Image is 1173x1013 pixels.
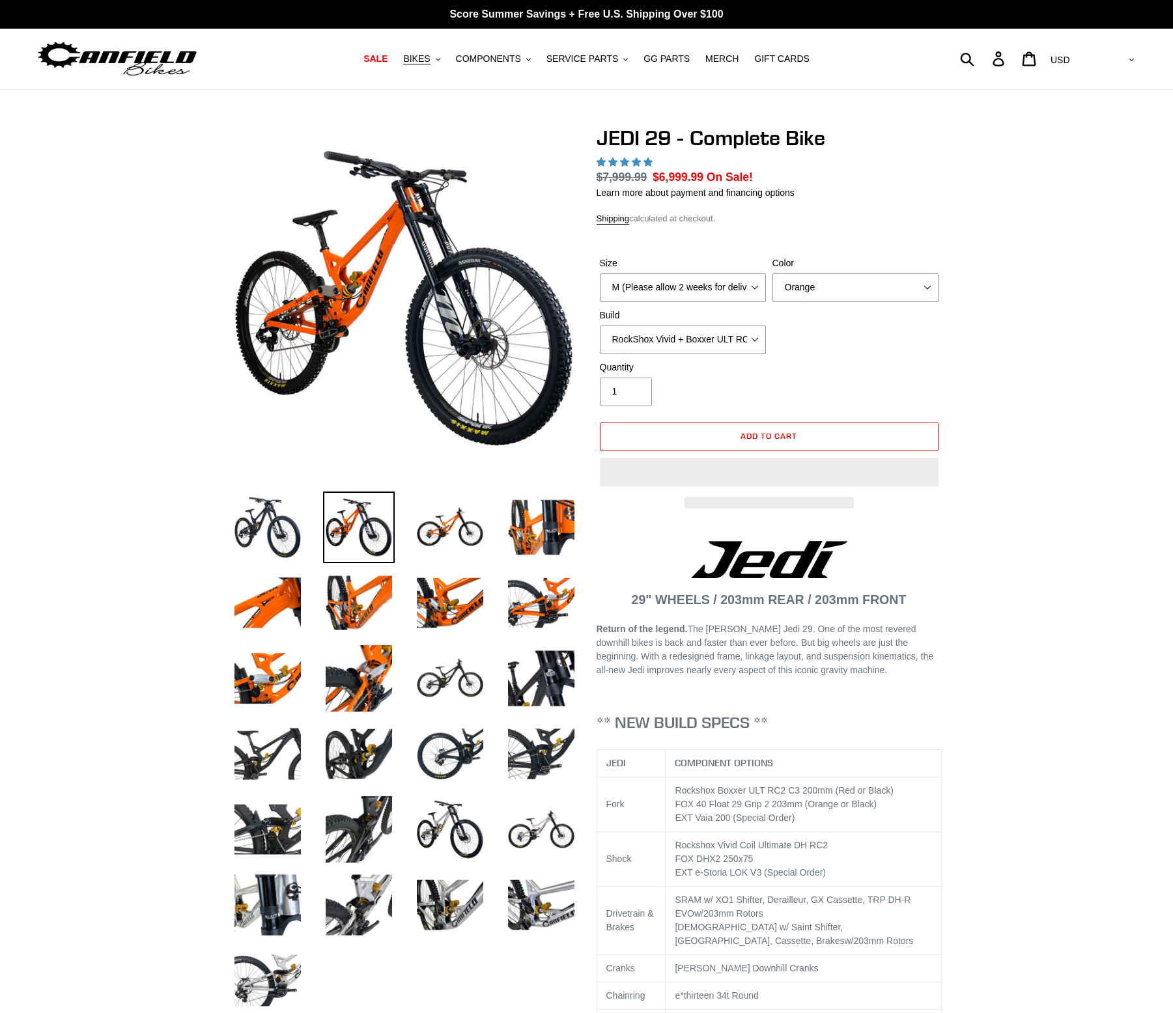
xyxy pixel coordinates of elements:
img: Load image into Gallery viewer, JEDI 29 - Complete Bike [232,718,304,790]
span: TRP DH-R EVO [675,895,911,919]
span: Add to cart [741,431,797,441]
td: Chainring [597,982,666,1010]
img: Load image into Gallery viewer, JEDI 29 - Complete Bike [505,492,577,563]
strong: Return of the legend. [597,624,688,634]
h3: ** NEW BUILD SPECS ** [597,713,942,732]
span: GIFT CARDS [754,53,810,64]
img: Load image into Gallery viewer, JEDI 29 - Complete Bike [414,492,486,563]
div: calculated at checkout. [597,212,942,225]
span: GG PARTS [643,53,690,64]
label: Size [600,257,766,270]
img: Load image into Gallery viewer, JEDI 29 - Complete Bike [414,643,486,714]
input: Search [967,44,1000,73]
span: FOX 40 Float 29 Grip 2 203mm (Orange or Black) [675,799,877,809]
img: Load image into Gallery viewer, JEDI 29 - Complete Bike [414,718,486,790]
strong: 29" WHEELS / 203mm REAR / 203mm FRONT [632,592,907,607]
span: 5.00 stars [597,157,655,167]
th: JEDI [597,750,666,777]
img: Load image into Gallery viewer, JEDI 29 - Complete Bike [323,492,395,563]
img: Jedi Logo [691,541,847,578]
s: $7,999.99 [597,171,647,184]
a: GG PARTS [637,50,696,68]
img: Canfield Bikes [36,38,199,79]
a: Learn more about payment and financing options [597,187,795,198]
img: Load image into Gallery viewer, JEDI 29 - Complete Bike [414,567,486,639]
img: Load image into Gallery viewer, JEDI 29 - Complete Bike [323,643,395,714]
img: Load image into Gallery viewer, JEDI 29 - Complete Bike [505,567,577,639]
p: The [PERSON_NAME] Jedi 29. One of the most revered downhill bikes is back and faster than ever be... [597,622,942,677]
div: [DEMOGRAPHIC_DATA] w/ Saint Shifter, [GEOGRAPHIC_DATA], Cassette, Brakes w/203mm Rotors [675,921,932,948]
td: e*thirteen 34t Round [666,982,942,1010]
img: Load image into Gallery viewer, JEDI 29 - Complete Bike [505,869,577,941]
img: Load image into Gallery viewer, JEDI 29 - Complete Bike [232,794,304,865]
div: SRAM w/ XO1 Shifter, Derailleur, GX Cassette, w/203mm Rotors [675,893,932,921]
img: Load image into Gallery viewer, JEDI 29 - Complete Bike [323,869,395,941]
span: FOX DHX2 250x75 [675,853,753,864]
button: COMPONENTS [449,50,537,68]
span: COMPONENTS [456,53,521,64]
td: Cranks [597,955,666,982]
img: Load image into Gallery viewer, JEDI 29 - Complete Bike [232,643,304,714]
button: BIKES [397,50,446,68]
span: Rockshox Boxxer ULT RC2 C3 200mm (Red or Black) [675,785,894,796]
img: Load image into Gallery viewer, JEDI 29 - Complete Bike [414,869,486,941]
a: Shipping [597,214,630,225]
label: Quantity [600,361,766,374]
img: Load image into Gallery viewer, JEDI 29 - Complete Bike [414,794,486,865]
img: JEDI 29 - Complete Bike [234,128,574,468]
span: On Sale! [707,169,753,186]
h1: JEDI 29 - Complete Bike [597,126,942,150]
a: MERCH [699,50,745,68]
span: $6,999.99 [653,171,703,184]
td: Shock [597,832,666,887]
img: Load image into Gallery viewer, JEDI 29 - Complete Bike [232,567,304,639]
img: Load image into Gallery viewer, JEDI 29 - Complete Bike [505,718,577,790]
img: Load image into Gallery viewer, JEDI 29 - Complete Bike [232,492,304,563]
img: Load image into Gallery viewer, JEDI 29 - Complete Bike [323,718,395,790]
img: Load image into Gallery viewer, JEDI 29 - Complete Bike [323,567,395,639]
span: SERVICE PARTS [546,53,618,64]
label: Color [772,257,939,270]
span: BIKES [403,53,430,64]
th: COMPONENT OPTIONS [666,750,942,777]
span: SALE [363,53,388,64]
img: Load image into Gallery viewer, JEDI 29 - Complete Bike [323,794,395,865]
button: SERVICE PARTS [540,50,634,68]
button: Add to cart [600,423,939,451]
img: Load image into Gallery viewer, JEDI 29 - Complete Bike [232,869,304,941]
td: Drivetrain & Brakes [597,887,666,955]
span: Rockshox Vivid Coil Ultimate DH RC2 [675,840,828,850]
span: MERCH [705,53,739,64]
span: EXT Vaia 200 (Special Order) [675,812,795,823]
a: SALE [357,50,394,68]
span: EXT e-Storia LOK V3 (Special Order) [675,867,826,878]
a: GIFT CARDS [748,50,816,68]
img: Load image into Gallery viewer, JEDI 29 - Complete Bike [505,643,577,714]
td: [PERSON_NAME] Downhill Cranks [666,955,942,982]
td: Fork [597,777,666,832]
img: Load image into Gallery viewer, JEDI 29 - Complete Bike [505,794,577,865]
label: Build [600,309,766,322]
